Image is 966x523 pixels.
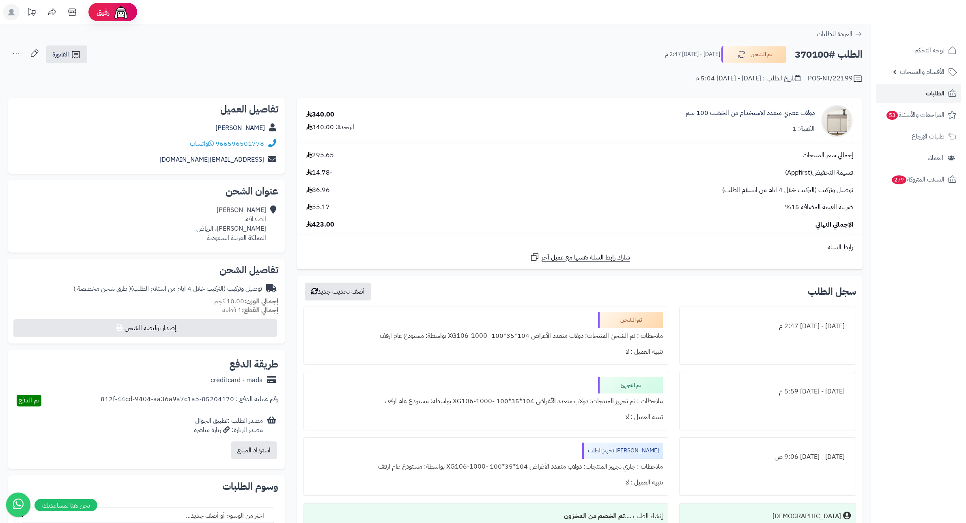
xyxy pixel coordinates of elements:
a: الفاتورة [46,45,87,63]
img: logo-2.png [911,6,958,23]
div: creditcard - mada [211,376,263,385]
div: ملاحظات : جاري تجهيز المنتجات: دولاب متعدد الأغراض 104*35*100 -XG106-1000 بواسطة: مستودع عام ارفف [309,459,663,475]
img: ai-face.png [113,4,129,20]
div: ملاحظات : تم الشحن المنتجات: دولاب متعدد الأغراض 104*35*100 -XG106-1000 بواسطة: مستودع عام ارفف [309,328,663,344]
small: 1 قطعة [222,305,278,315]
span: -- اختر من الوسوم أو أضف جديد... -- [15,508,274,523]
h2: وسوم الطلبات [15,482,278,491]
div: توصيل وتركيب (التركيب خلال 4 ايام من استلام الطلب) [73,284,262,294]
small: 10.00 كجم [214,296,278,306]
a: 966596501778 [215,139,264,149]
div: الكمية: 1 [792,124,815,134]
small: [DATE] - [DATE] 2:47 م [665,50,720,58]
div: ملاحظات : تم تجهيز المنتجات: دولاب متعدد الأغراض 104*35*100 -XG106-1000 بواسطة: مستودع عام ارفف [309,393,663,409]
div: [DATE] - [DATE] 5:59 م [684,384,851,400]
h2: تفاصيل الشحن [15,265,278,275]
span: العملاء [927,152,943,164]
a: السلات المتروكة279 [876,170,961,189]
span: 295.65 [306,151,334,160]
button: استرداد المبلغ [231,441,277,459]
div: [DEMOGRAPHIC_DATA] [772,512,841,521]
span: لوحة التحكم [914,45,944,56]
h2: تفاصيل العميل [15,104,278,114]
div: [DATE] - [DATE] 9:06 ص [684,449,851,465]
div: 340.00 [306,110,334,119]
div: الوحدة: 340.00 [306,123,354,132]
button: تم الشحن [721,46,786,63]
span: الإجمالي النهائي [815,220,853,229]
span: الطلبات [926,88,944,99]
h2: الطلب #370100 [795,46,863,63]
strong: إجمالي القطع: [242,305,278,315]
a: تحديثات المنصة [22,4,42,22]
a: الطلبات [876,84,961,103]
a: طلبات الإرجاع [876,127,961,146]
span: السلات المتروكة [891,174,944,185]
a: شارك رابط السلة نفسها مع عميل آخر [530,252,630,262]
div: تنبيه العميل : لا [309,409,663,425]
strong: إجمالي الوزن: [244,296,278,306]
button: أضف تحديث جديد [305,283,371,300]
span: الأقسام والمنتجات [900,66,944,78]
span: -14.78 [306,168,332,177]
div: [PERSON_NAME] تجهيز الطلب [582,443,663,459]
h3: سجل الطلب [808,287,856,296]
span: 86.96 [306,186,330,195]
span: تم الدفع [19,395,39,405]
a: [PERSON_NAME] [215,123,265,133]
span: 423.00 [306,220,334,229]
a: العودة للطلبات [817,29,863,39]
img: 1752738841-1-90x90.jpg [821,105,853,137]
span: 53 [886,111,898,120]
span: ضريبة القيمة المضافة 15% [785,203,853,212]
a: العملاء [876,148,961,168]
a: لوحة التحكم [876,41,961,60]
div: تم التجهيز [598,377,663,393]
span: العودة للطلبات [817,29,852,39]
a: المراجعات والأسئلة53 [876,105,961,125]
span: توصيل وتركيب (التركيب خلال 4 ايام من استلام الطلب) [722,186,853,195]
div: تنبيه العميل : لا [309,344,663,360]
button: إصدار بوليصة الشحن [13,319,277,337]
a: [EMAIL_ADDRESS][DOMAIN_NAME] [159,155,264,164]
span: شارك رابط السلة نفسها مع عميل آخر [542,253,630,262]
a: واتساب [190,139,214,149]
div: مصدر الزيارة: زيارة مباشرة [194,426,263,435]
div: [PERSON_NAME] الصداقة، [PERSON_NAME]، الرياض المملكة العربية السعودية [196,205,266,242]
h2: عنوان الشحن [15,186,278,196]
div: تم الشحن [598,312,663,328]
div: تنبيه العميل : لا [309,475,663,491]
h2: طريقة الدفع [229,359,278,369]
span: 279 [892,175,906,184]
div: POS-NT/22199 [808,74,863,84]
span: إجمالي سعر المنتجات [802,151,853,160]
div: [DATE] - [DATE] 2:47 م [684,318,851,334]
span: المراجعات والأسئلة [886,109,944,121]
span: طلبات الإرجاع [912,131,944,142]
span: الفاتورة [52,50,69,59]
span: قسيمة التخفيض(Appfirst) [785,168,853,177]
div: رقم عملية الدفع : 85204170-812f-44cd-9404-aa36a9a7c1a5 [101,395,278,406]
a: دولاب عصري متعدد الاستخدام من الخشب 100 سم [686,108,815,118]
div: رابط السلة [300,243,859,252]
div: مصدر الطلب :تطبيق الجوال [194,416,263,435]
span: ( طرق شحن مخصصة ) [73,284,131,294]
span: رفيق [97,7,110,17]
b: تم الخصم من المخزون [564,511,625,521]
span: 55.17 [306,203,330,212]
div: تاريخ الطلب : [DATE] - [DATE] 5:04 م [695,74,800,83]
